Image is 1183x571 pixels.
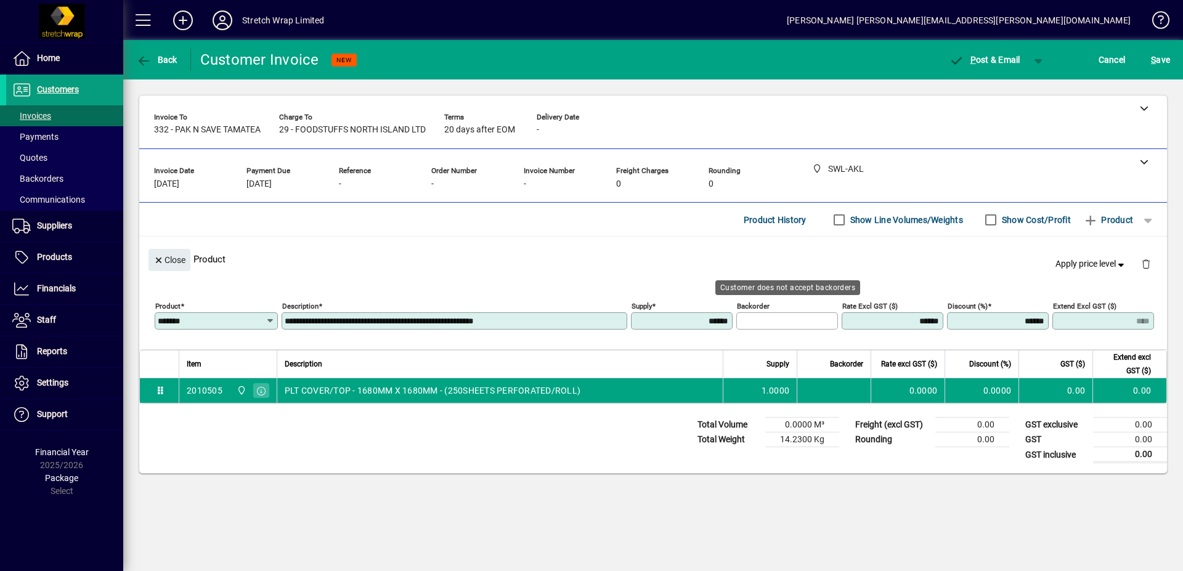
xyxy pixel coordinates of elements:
[45,473,78,483] span: Package
[37,315,56,325] span: Staff
[691,432,765,447] td: Total Weight
[285,357,322,371] span: Description
[1060,357,1085,371] span: GST ($)
[6,43,123,74] a: Home
[187,357,201,371] span: Item
[739,209,811,231] button: Product History
[765,432,839,447] td: 14.2300 Kg
[6,189,123,210] a: Communications
[1131,249,1161,278] button: Delete
[145,254,193,265] app-page-header-button: Close
[1100,350,1151,378] span: Extend excl GST ($)
[148,249,190,271] button: Close
[37,378,68,387] span: Settings
[6,273,123,304] a: Financials
[339,179,341,189] span: -
[35,447,89,457] span: Financial Year
[37,252,72,262] span: Products
[37,409,68,419] span: Support
[537,125,539,135] span: -
[37,84,79,94] span: Customers
[1148,49,1173,71] button: Save
[762,384,790,397] span: 1.0000
[744,210,807,230] span: Product History
[234,384,248,397] span: SWL-AKL
[881,357,937,371] span: Rate excl GST ($)
[12,174,63,184] span: Backorders
[787,10,1131,30] div: [PERSON_NAME] [PERSON_NAME][EMAIL_ADDRESS][PERSON_NAME][DOMAIN_NAME]
[1055,257,1127,270] span: Apply price level
[830,357,863,371] span: Backorder
[948,302,988,310] mat-label: Discount (%)
[431,179,434,189] span: -
[37,53,60,63] span: Home
[12,111,51,121] span: Invoices
[6,242,123,273] a: Products
[6,168,123,189] a: Backorders
[12,153,47,163] span: Quotes
[879,384,937,397] div: 0.0000
[154,179,179,189] span: [DATE]
[1019,447,1093,463] td: GST inclusive
[37,346,67,356] span: Reports
[1093,447,1167,463] td: 0.00
[6,368,123,399] a: Settings
[12,195,85,205] span: Communications
[6,147,123,168] a: Quotes
[999,214,1071,226] label: Show Cost/Profit
[945,378,1018,403] td: 0.0000
[632,302,652,310] mat-label: Supply
[37,283,76,293] span: Financials
[12,132,59,142] span: Payments
[848,214,963,226] label: Show Line Volumes/Weights
[444,125,515,135] span: 20 days after EOM
[1151,55,1156,65] span: S
[187,384,222,397] div: 2010505
[246,179,272,189] span: [DATE]
[200,50,319,70] div: Customer Invoice
[1019,432,1093,447] td: GST
[1143,2,1168,43] a: Knowledge Base
[6,211,123,241] a: Suppliers
[1099,50,1126,70] span: Cancel
[1092,378,1166,403] td: 0.00
[765,418,839,432] td: 0.0000 M³
[1018,378,1092,403] td: 0.00
[6,105,123,126] a: Invoices
[1093,432,1167,447] td: 0.00
[136,55,177,65] span: Back
[242,10,325,30] div: Stretch Wrap Limited
[709,179,713,189] span: 0
[123,49,191,71] app-page-header-button: Back
[1051,253,1132,275] button: Apply price level
[1131,258,1161,269] app-page-header-button: Delete
[282,302,319,310] mat-label: Description
[715,280,860,295] div: Customer does not accept backorders
[943,49,1026,71] button: Post & Email
[616,179,621,189] span: 0
[1151,50,1170,70] span: ave
[153,250,185,270] span: Close
[279,125,426,135] span: 29 - FOODSTUFFS NORTH ISLAND LTD
[139,237,1167,281] div: Product
[842,302,898,310] mat-label: Rate excl GST ($)
[524,179,526,189] span: -
[970,55,976,65] span: P
[935,432,1009,447] td: 0.00
[969,357,1011,371] span: Discount (%)
[6,336,123,367] a: Reports
[1053,302,1116,310] mat-label: Extend excl GST ($)
[737,302,770,310] mat-label: Backorder
[6,126,123,147] a: Payments
[849,432,935,447] td: Rounding
[949,55,1020,65] span: ost & Email
[155,302,181,310] mat-label: Product
[1096,49,1129,71] button: Cancel
[1019,418,1093,432] td: GST exclusive
[691,418,765,432] td: Total Volume
[203,9,242,31] button: Profile
[6,305,123,336] a: Staff
[37,221,72,230] span: Suppliers
[154,125,261,135] span: 332 - PAK N SAVE TAMATEA
[133,49,181,71] button: Back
